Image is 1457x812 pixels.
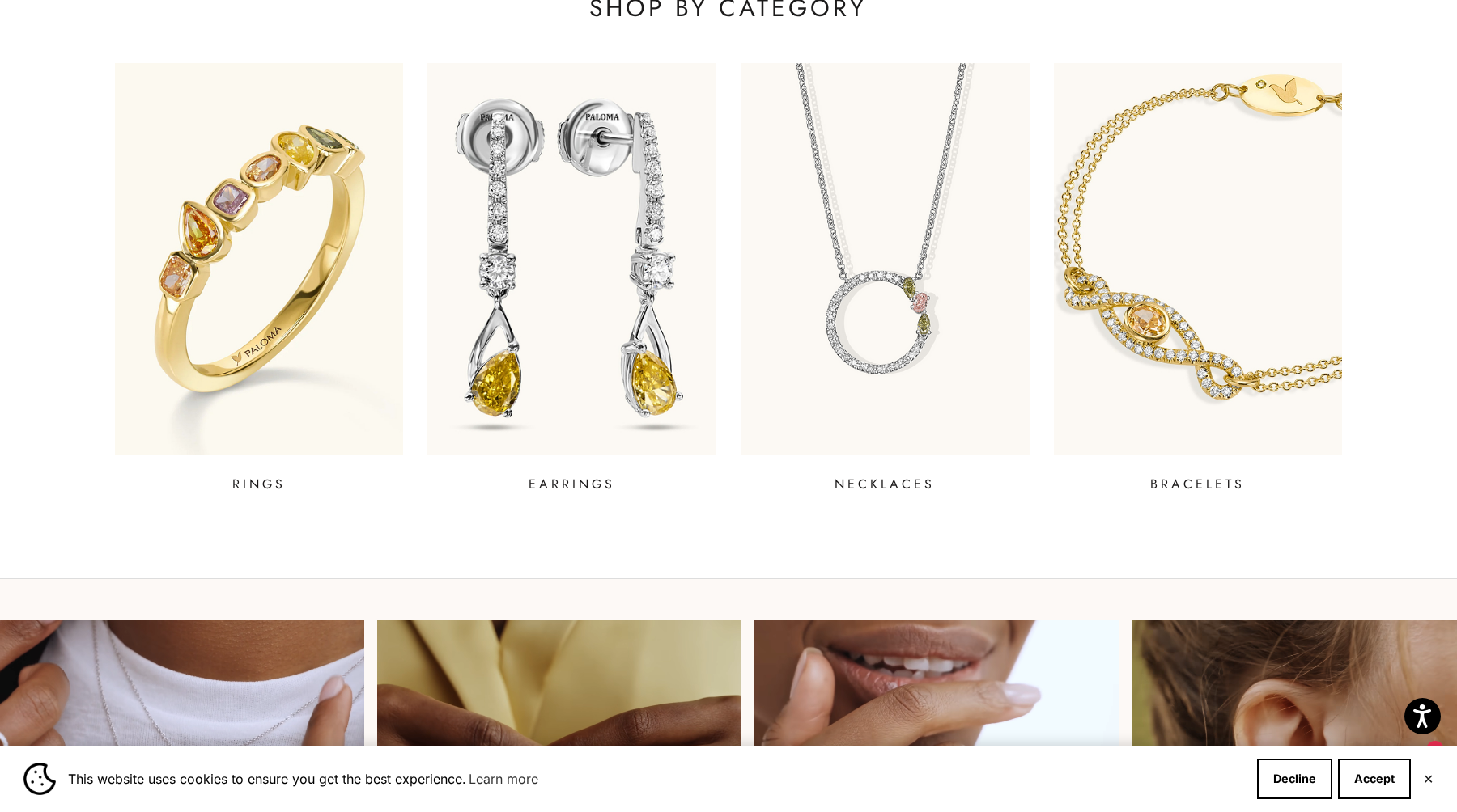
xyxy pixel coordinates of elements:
[1150,475,1245,494] p: BRACELETS
[1423,774,1434,784] button: Close
[1257,759,1332,799] button: Decline
[741,63,1030,494] a: NECKLACES
[115,63,404,494] a: RINGS
[23,763,56,795] img: Cookie banner
[232,475,286,494] p: RINGS
[466,767,541,791] a: Learn more
[1054,63,1343,494] a: BRACELETS
[68,767,1244,791] span: This website uses cookies to ensure you get the best experience.
[529,475,615,494] p: EARRINGS
[835,475,935,494] p: NECKLACES
[427,63,716,494] a: EARRINGS
[1338,759,1411,799] button: Accept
